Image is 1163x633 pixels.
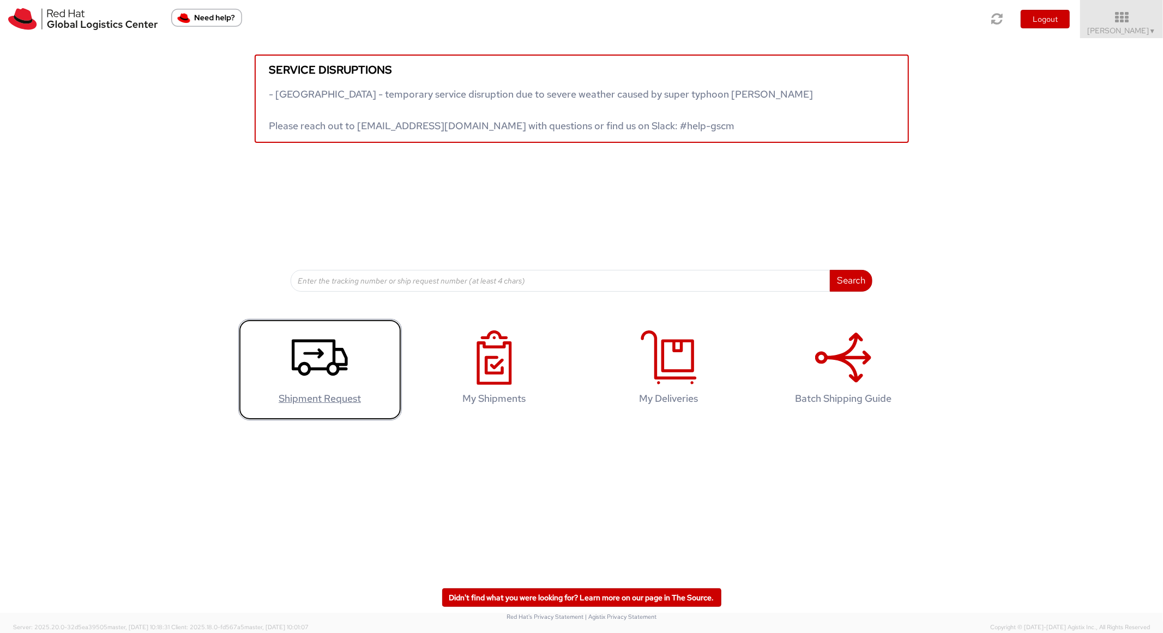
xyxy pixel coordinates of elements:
a: My Shipments [413,319,576,421]
h4: Shipment Request [250,393,390,404]
h4: My Deliveries [599,393,739,404]
h4: My Shipments [424,393,565,404]
a: Didn't find what you were looking for? Learn more on our page in The Source. [442,588,721,607]
button: Logout [1021,10,1070,28]
span: Client: 2025.18.0-fd567a5 [171,623,309,631]
a: Service disruptions - [GEOGRAPHIC_DATA] - temporary service disruption due to severe weather caus... [255,55,909,143]
span: master, [DATE] 10:01:07 [244,623,309,631]
a: My Deliveries [587,319,751,421]
h4: Batch Shipping Guide [773,393,914,404]
input: Enter the tracking number or ship request number (at least 4 chars) [291,270,830,292]
img: rh-logistics-00dfa346123c4ec078e1.svg [8,8,158,30]
span: ▼ [1149,27,1156,35]
span: [PERSON_NAME] [1088,26,1156,35]
a: Batch Shipping Guide [762,319,925,421]
span: master, [DATE] 10:18:31 [107,623,170,631]
h5: Service disruptions [269,64,894,76]
span: Copyright © [DATE]-[DATE] Agistix Inc., All Rights Reserved [990,623,1150,632]
span: - [GEOGRAPHIC_DATA] - temporary service disruption due to severe weather caused by super typhoon ... [269,88,814,132]
button: Search [830,270,872,292]
a: | Agistix Privacy Statement [585,613,656,620]
span: Server: 2025.20.0-32d5ea39505 [13,623,170,631]
a: Shipment Request [238,319,402,421]
a: Red Hat's Privacy Statement [507,613,583,620]
button: Need help? [171,9,242,27]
